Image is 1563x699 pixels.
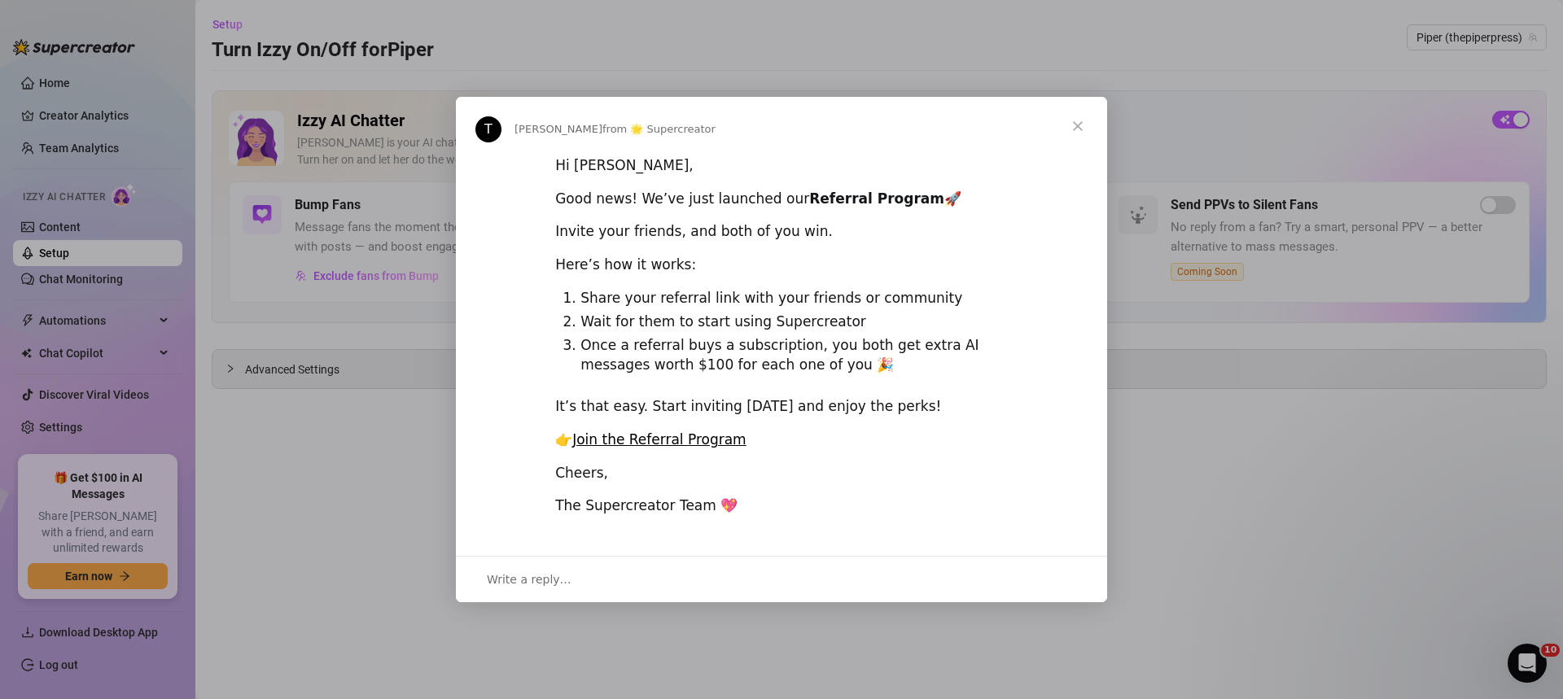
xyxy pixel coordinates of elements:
div: Open conversation and reply [456,556,1107,602]
div: Here’s how it works: [555,256,1008,275]
div: Profile image for Tanya [475,116,501,142]
a: Join the Referral Program [572,431,746,448]
span: Close [1049,97,1107,155]
span: from 🌟 Supercreator [602,123,716,135]
li: Share your referral link with your friends or community [580,289,1008,308]
div: Invite your friends, and both of you win. [555,222,1008,242]
li: Once a referral buys a subscription, you both get extra AI messages worth $100 for each one of you 🎉 [580,336,1008,375]
div: Hi [PERSON_NAME], [555,156,1008,176]
b: Referral Program [809,190,944,207]
div: Good news! We’ve just launched our 🚀 [555,190,1008,209]
div: 👉 [555,430,1008,450]
span: Write a reply… [487,569,571,590]
span: [PERSON_NAME] [514,123,602,135]
div: Cheers, [555,464,1008,483]
div: The Supercreator Team 💖 [555,496,1008,516]
li: Wait for them to start using Supercreator [580,312,1008,332]
div: It’s that easy. Start inviting [DATE] and enjoy the perks! [555,397,1008,417]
